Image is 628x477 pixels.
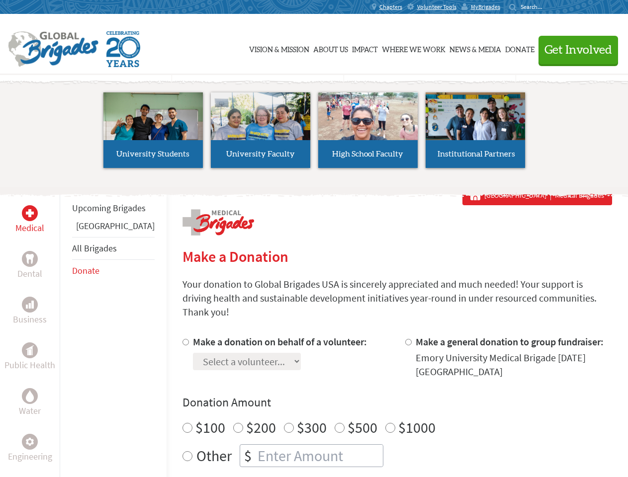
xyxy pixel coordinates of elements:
[182,209,254,236] img: logo-medical.png
[211,92,310,168] a: University Faculty
[26,254,34,263] img: Dental
[8,434,52,464] a: EngineeringEngineering
[438,150,515,158] span: Institutional Partners
[211,92,310,159] img: menu_brigades_submenu_2.jpg
[544,44,612,56] span: Get Involved
[195,418,225,437] label: $100
[22,342,38,358] div: Public Health
[182,395,612,410] h4: Donation Amount
[182,277,612,319] p: Your donation to Global Brigades USA is sincerely appreciated and much needed! Your support is dr...
[103,92,203,168] a: University Students
[26,345,34,355] img: Public Health
[249,23,309,73] a: Vision & Mission
[19,404,41,418] p: Water
[72,242,117,254] a: All Brigades
[416,335,604,348] label: Make a general donation to group fundraiser:
[72,197,155,219] li: Upcoming Brigades
[26,438,34,446] img: Engineering
[103,92,203,159] img: menu_brigades_submenu_1.jpg
[382,23,446,73] a: Where We Work
[505,23,535,73] a: Donate
[72,260,155,282] li: Donate
[246,418,276,437] label: $200
[318,92,418,168] a: High School Faculty
[22,388,38,404] div: Water
[8,450,52,464] p: Engineering
[15,205,44,235] a: MedicalMedical
[318,92,418,141] img: menu_brigades_submenu_3.jpg
[348,418,377,437] label: $500
[297,418,327,437] label: $300
[313,23,348,73] a: About Us
[352,23,378,73] a: Impact
[471,3,500,11] span: MyBrigades
[8,31,98,67] img: Global Brigades Logo
[26,301,34,309] img: Business
[4,342,55,372] a: Public HealthPublic Health
[22,434,38,450] div: Engineering
[116,150,189,158] span: University Students
[72,219,155,237] li: Belize
[4,358,55,372] p: Public Health
[240,445,256,467] div: $
[196,444,232,467] label: Other
[17,251,42,281] a: DentalDental
[521,3,549,10] input: Search...
[332,150,403,158] span: High School Faculty
[226,150,295,158] span: University Faculty
[426,92,525,168] a: Institutional Partners
[72,265,99,276] a: Donate
[72,237,155,260] li: All Brigades
[449,23,501,73] a: News & Media
[538,36,618,64] button: Get Involved
[22,297,38,313] div: Business
[426,92,525,159] img: menu_brigades_submenu_4.jpg
[256,445,383,467] input: Enter Amount
[193,335,367,348] label: Make a donation on behalf of a volunteer:
[26,390,34,401] img: Water
[15,221,44,235] p: Medical
[17,267,42,281] p: Dental
[182,247,612,265] h2: Make a Donation
[106,31,140,67] img: Global Brigades Celebrating 20 Years
[13,313,47,326] p: Business
[76,220,155,232] a: [GEOGRAPHIC_DATA]
[379,3,402,11] span: Chapters
[398,418,436,437] label: $1000
[22,251,38,267] div: Dental
[416,351,612,379] div: Emory University Medical Brigade [DATE] [GEOGRAPHIC_DATA]
[417,3,456,11] span: Volunteer Tools
[13,297,47,326] a: BusinessBusiness
[22,205,38,221] div: Medical
[26,209,34,217] img: Medical
[19,388,41,418] a: WaterWater
[72,202,146,214] a: Upcoming Brigades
